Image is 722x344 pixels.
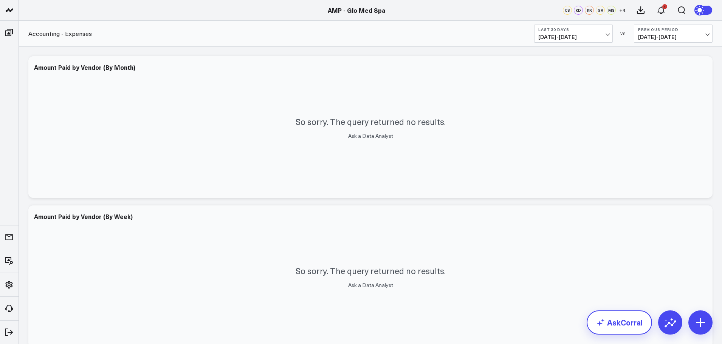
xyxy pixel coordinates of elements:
[587,310,652,335] a: AskCorral
[607,6,616,15] div: MS
[638,27,708,32] b: Previous Period
[348,281,393,288] a: Ask a Data Analyst
[618,6,627,15] button: +4
[634,25,713,43] button: Previous Period[DATE]-[DATE]
[596,6,605,15] div: GR
[617,31,630,36] div: VS
[296,116,446,127] p: So sorry. The query returned no results.
[585,6,594,15] div: KR
[619,8,626,13] span: + 4
[534,25,613,43] button: Last 30 Days[DATE]-[DATE]
[574,6,583,15] div: KD
[328,6,385,14] a: AMP - Glo Med Spa
[34,63,135,71] div: Amount Paid by Vendor (By Month)
[34,212,133,221] div: Amount Paid by Vendor (By Week)
[538,27,609,32] b: Last 30 Days
[348,132,393,139] a: Ask a Data Analyst
[296,265,446,276] p: So sorry. The query returned no results.
[538,34,609,40] span: [DATE] - [DATE]
[563,6,572,15] div: CS
[662,4,667,9] div: 1
[28,29,92,38] a: Accounting - Expenses
[638,34,708,40] span: [DATE] - [DATE]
